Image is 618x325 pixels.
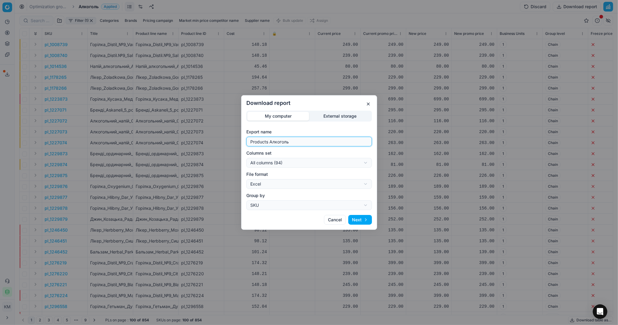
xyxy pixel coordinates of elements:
[247,112,309,121] button: My computer
[246,150,372,156] label: Columns set
[246,100,372,106] h2: Download report
[309,112,371,121] button: External storage
[246,193,372,199] label: Group by
[348,215,372,225] button: Next
[246,129,372,135] label: Export name
[324,215,346,225] button: Cancel
[246,171,372,177] label: File format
